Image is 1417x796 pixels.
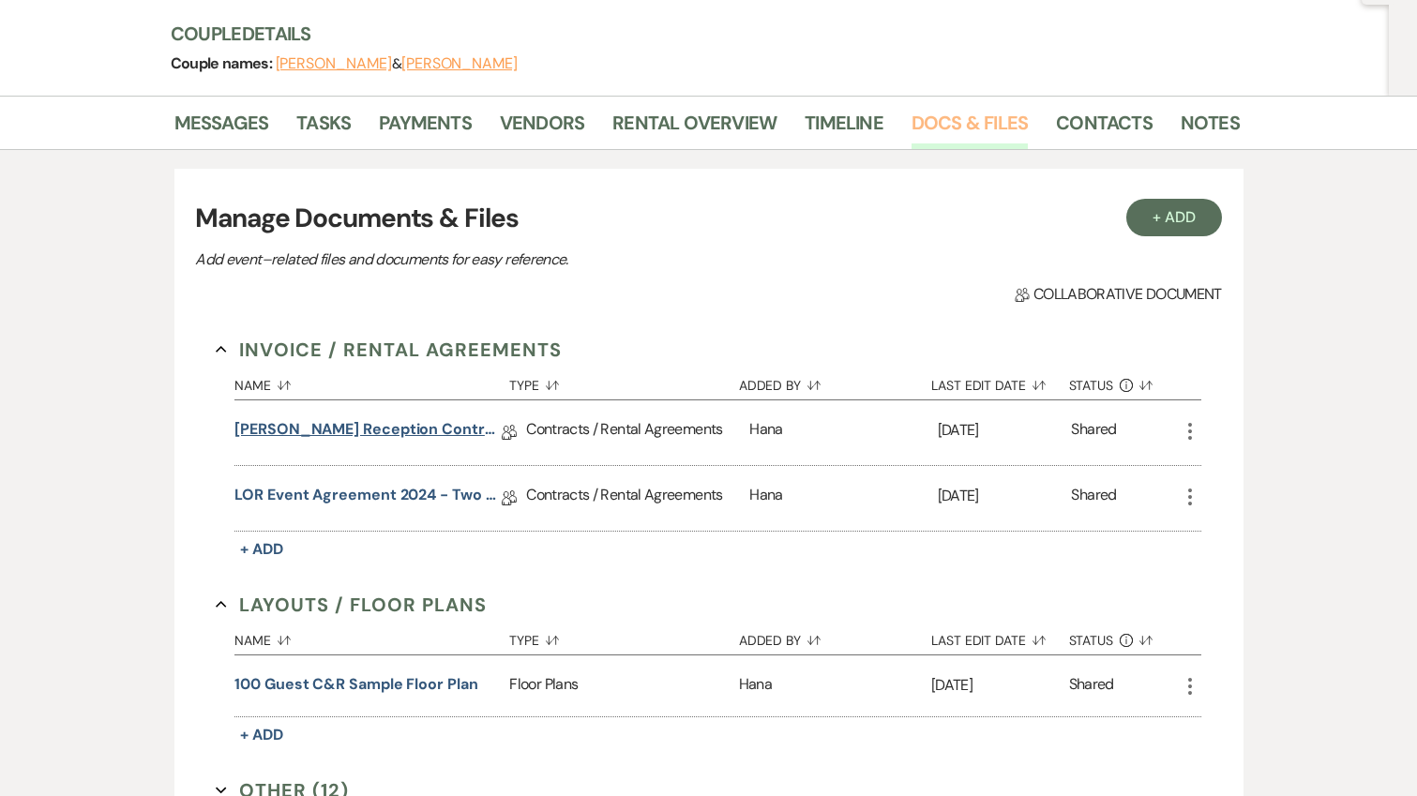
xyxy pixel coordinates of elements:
[931,619,1069,654] button: Last Edit Date
[1069,634,1114,647] span: Status
[509,364,738,399] button: Type
[234,364,509,399] button: Name
[612,108,776,149] a: Rental Overview
[931,673,1069,698] p: [DATE]
[234,619,509,654] button: Name
[240,725,283,744] span: + Add
[234,722,289,748] button: + Add
[1069,673,1114,698] div: Shared
[805,108,883,149] a: Timeline
[509,619,738,654] button: Type
[1056,108,1153,149] a: Contacts
[1071,418,1116,447] div: Shared
[739,655,931,716] div: Hana
[500,108,584,149] a: Vendors
[234,536,289,563] button: + Add
[1069,619,1179,654] button: Status
[171,53,276,73] span: Couple names:
[296,108,351,149] a: Tasks
[749,466,937,531] div: Hana
[234,673,478,696] button: 100 Guest C&R Sample Floor Plan
[1015,283,1221,306] span: Collaborative document
[1071,484,1116,513] div: Shared
[938,418,1072,443] p: [DATE]
[216,591,487,619] button: Layouts / Floor Plans
[749,400,937,465] div: Hana
[526,400,749,465] div: Contracts / Rental Agreements
[912,108,1028,149] a: Docs & Files
[234,418,502,447] a: [PERSON_NAME] Reception Contract [DATE]
[276,54,518,73] span: &
[234,484,502,513] a: LOR Event Agreement 2024 - Two Clients
[938,484,1072,508] p: [DATE]
[1069,379,1114,392] span: Status
[739,619,931,654] button: Added By
[276,56,392,71] button: [PERSON_NAME]
[526,466,749,531] div: Contracts / Rental Agreements
[1126,199,1222,236] button: + Add
[240,539,283,559] span: + Add
[195,248,852,272] p: Add event–related files and documents for easy reference.
[1181,108,1240,149] a: Notes
[174,108,269,149] a: Messages
[931,364,1069,399] button: Last Edit Date
[401,56,518,71] button: [PERSON_NAME]
[1069,364,1179,399] button: Status
[739,364,931,399] button: Added By
[509,655,738,716] div: Floor Plans
[171,21,1221,47] h3: Couple Details
[379,108,472,149] a: Payments
[216,336,562,364] button: Invoice / Rental Agreements
[195,199,1221,238] h3: Manage Documents & Files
